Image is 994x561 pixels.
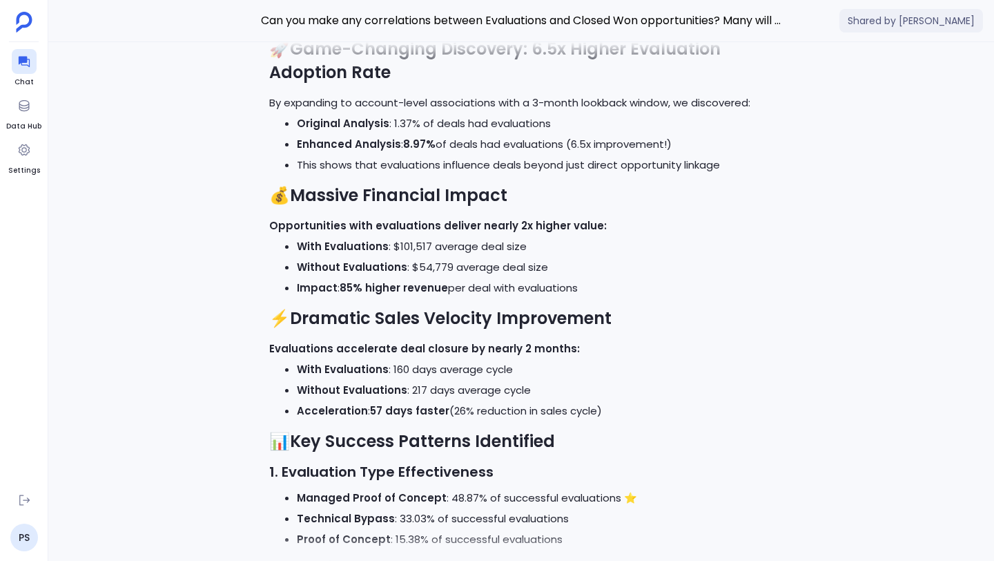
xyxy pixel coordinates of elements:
strong: Without Evaluations [297,383,407,397]
strong: 8.97% [403,137,436,151]
strong: Original Analysis [297,116,389,131]
strong: With Evaluations [297,362,389,377]
h2: 📊 [269,430,773,453]
h2: 💰 [269,184,773,207]
strong: 1. Evaluation Type Effectiveness [269,462,494,482]
span: Shared by [PERSON_NAME] [839,9,983,32]
strong: Evaluations accelerate deal closure by nearly 2 months: [269,341,580,356]
strong: Opportunities with evaluations deliver nearly 2x higher value: [269,218,607,233]
span: Data Hub [6,121,41,132]
strong: Massive Financial Impact [290,184,507,207]
span: Chat [12,77,37,88]
li: This shows that evaluations influence deals beyond just direct opportunity linkage [297,155,773,175]
strong: Acceleration [297,403,368,418]
img: petavue logo [16,12,32,32]
li: : 15.38% of successful evaluations [297,529,773,550]
li: : (26% reduction in sales cycle) [297,401,773,421]
strong: 57 days faster [370,403,449,418]
strong: Managed Proof of Concept [297,491,447,505]
li: : 33.03% of successful evaluations [297,508,773,529]
strong: 85% higher revenue [340,280,448,295]
span: Settings [8,165,40,176]
strong: Key Success Patterns Identified [290,430,555,453]
a: PS [10,524,38,551]
strong: Without Evaluations [297,260,407,274]
strong: Impact [297,280,338,295]
strong: With Evaluations [297,239,389,254]
li: : 48.87% of successful evaluations ⭐ [297,488,773,508]
strong: Enhanced Analysis [297,137,401,151]
li: : of deals had evaluations (6.5x improvement!) [297,134,773,155]
li: : 1.37% of deals had evaluations [297,113,773,134]
strong: Dramatic Sales Velocity Improvement [290,307,612,330]
h2: ⚡ [269,307,773,330]
p: By expanding to account-level associations with a 3-month lookback window, we discovered: [269,93,773,113]
a: Chat [12,49,37,88]
a: Settings [8,137,40,176]
li: : $101,517 average deal size [297,236,773,257]
strong: Proof of Concept [297,532,391,546]
a: Data Hub [6,93,41,132]
li: : 160 days average cycle [297,359,773,380]
li: : 217 days average cycle [297,380,773,401]
li: : $54,779 average deal size [297,257,773,278]
span: Can you make any correlations between Evaluations and Closed Won opportunities? Many will have an... [261,12,781,30]
li: : per deal with evaluations [297,278,773,298]
strong: Technical Bypass [297,511,395,526]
